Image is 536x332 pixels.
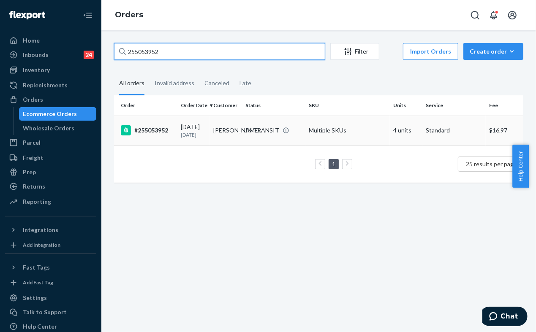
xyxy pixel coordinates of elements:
div: Filter [331,47,379,56]
button: Talk to Support [5,305,96,319]
img: Flexport logo [9,11,45,19]
div: Ecommerce Orders [23,110,77,118]
a: Add Integration [5,240,96,250]
button: Filter [330,43,379,60]
input: Search orders [114,43,325,60]
span: 25 results per page [466,160,517,167]
div: Settings [23,294,47,302]
div: IN TRANSIT [245,126,279,135]
a: Replenishments [5,78,96,92]
button: Import Orders [403,43,458,60]
div: Customer [213,102,239,109]
a: Add Fast Tag [5,278,96,288]
a: Inbounds24 [5,48,96,62]
a: Returns [5,180,96,193]
div: Reporting [23,197,51,206]
a: Inventory [5,63,96,77]
div: Replenishments [23,81,68,89]
div: Inbounds [23,51,49,59]
div: Invalid address [155,72,194,94]
a: Freight [5,151,96,165]
th: Status [242,95,305,116]
div: Wholesale Orders [23,124,75,132]
a: Orders [115,10,143,19]
div: Canceled [204,72,229,94]
div: Home [23,36,40,45]
div: Integrations [23,226,58,234]
div: Fast Tags [23,263,50,272]
th: Order Date [177,95,210,116]
a: Ecommerce Orders [19,107,97,121]
button: Fast Tags [5,261,96,274]
div: Add Integration [23,241,60,248]
div: Add Fast Tag [23,279,53,286]
a: Wholesale Orders [19,121,97,135]
th: Service [422,95,486,116]
div: Inventory [23,66,50,74]
p: [DATE] [181,131,207,138]
td: 4 units [390,116,422,145]
th: SKU [305,95,390,116]
div: Create order [470,47,517,56]
a: Settings [5,291,96,305]
div: All orders [119,72,144,95]
button: Integrations [5,223,96,237]
a: Prep [5,165,96,179]
div: Parcel [23,138,41,147]
button: Create order [463,43,523,60]
div: 24 [84,51,94,59]
td: Multiple SKUs [305,116,390,145]
ol: breadcrumbs [108,3,150,27]
div: Returns [23,182,45,191]
th: Order [114,95,177,116]
div: Late [239,72,251,94]
a: Orders [5,93,96,106]
div: [DATE] [181,123,207,138]
div: Prep [23,168,36,176]
p: Standard [426,126,482,135]
a: Parcel [5,136,96,149]
button: Help Center [512,145,529,188]
div: Talk to Support [23,308,67,316]
th: Units [390,95,422,116]
iframe: Opens a widget where you can chat to one of our agents [482,307,528,328]
a: Home [5,34,96,47]
div: Help Center [23,322,57,331]
div: Orders [23,95,43,104]
div: Freight [23,154,44,162]
a: Page 1 is your current page [330,160,337,167]
td: [PERSON_NAME] [210,116,242,145]
div: #255053952 [121,125,174,135]
button: Open Search Box [467,7,484,24]
button: Open account menu [504,7,521,24]
button: Close Navigation [79,7,96,24]
a: Reporting [5,195,96,208]
button: Open notifications [485,7,502,24]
